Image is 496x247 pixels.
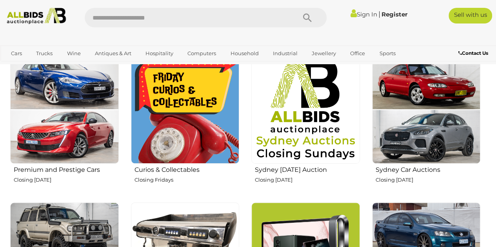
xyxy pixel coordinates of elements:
img: Allbids.com.au [4,8,69,24]
a: Sports [374,47,400,60]
a: Hospitality [140,47,178,60]
a: Sydney Car Auctions Closing [DATE] [372,55,481,196]
a: Sydney [DATE] Auction Closing [DATE] [251,55,360,196]
a: Computers [182,47,221,60]
h2: Sydney Car Auctions [376,164,481,173]
a: Wine [62,47,85,60]
a: [GEOGRAPHIC_DATA] [6,60,72,73]
p: Closing [DATE] [376,175,481,184]
a: Register [382,11,407,18]
span: | [378,10,380,18]
a: Office [345,47,370,60]
img: Sydney Sunday Auction [251,56,360,164]
a: Cars [6,47,27,60]
button: Search [287,8,327,27]
img: Curios & Collectables [131,56,240,164]
a: Household [225,47,263,60]
a: Sign In [351,11,377,18]
a: Antiques & Art [90,47,136,60]
h2: Sydney [DATE] Auction [255,164,360,173]
h2: Premium and Prestige Cars [14,164,119,173]
img: Sydney Car Auctions [372,56,481,164]
p: Closing [DATE] [255,175,360,184]
a: Jewellery [307,47,341,60]
p: Closing Fridays [134,175,240,184]
a: Curios & Collectables Closing Fridays [131,55,240,196]
a: Sell with us [449,8,492,23]
a: Trucks [31,47,58,60]
a: Industrial [268,47,303,60]
b: Contact Us [458,50,488,56]
a: Premium and Prestige Cars Closing [DATE] [10,55,119,196]
p: Closing [DATE] [14,175,119,184]
img: Premium and Prestige Cars [10,56,119,164]
h2: Curios & Collectables [134,164,240,173]
a: Contact Us [458,49,490,58]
